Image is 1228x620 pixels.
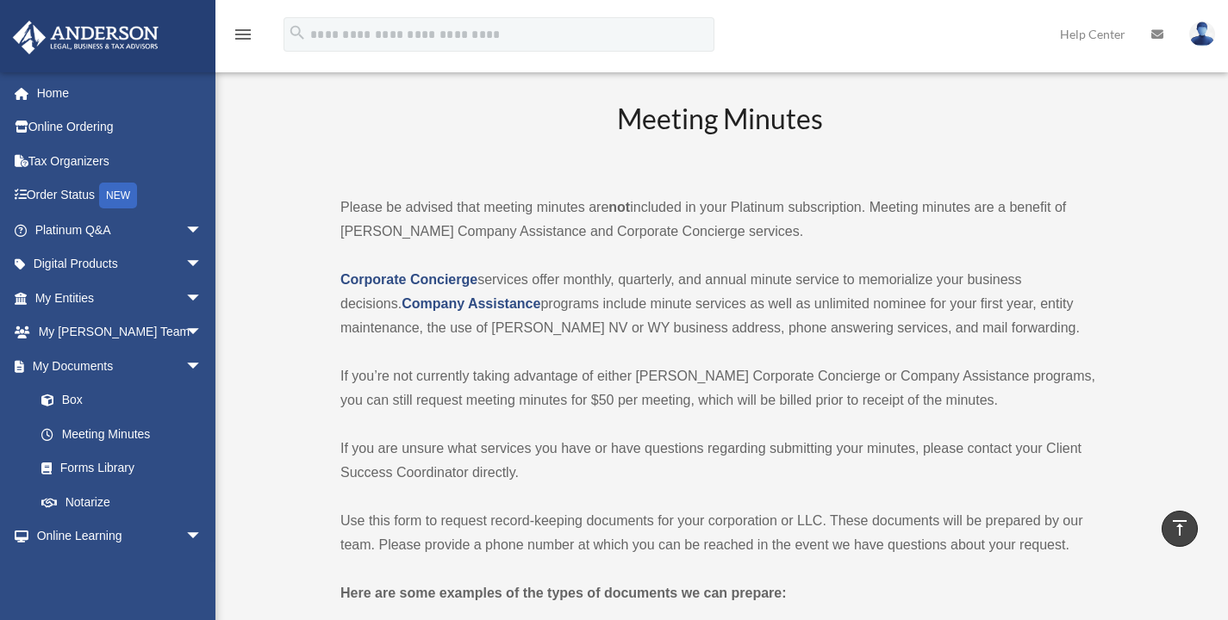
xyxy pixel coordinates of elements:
a: Order StatusNEW [12,178,228,214]
p: services offer monthly, quarterly, and annual minute service to memorialize your business decisio... [340,268,1099,340]
a: Box [24,383,228,418]
a: Tax Organizers [12,144,228,178]
i: vertical_align_top [1169,518,1190,538]
img: Anderson Advisors Platinum Portal [8,21,164,54]
div: NEW [99,183,137,208]
strong: Here are some examples of the types of documents we can prepare: [340,586,787,600]
a: menu [233,30,253,45]
i: search [288,23,307,42]
p: If you are unsure what services you have or have questions regarding submitting your minutes, ple... [340,437,1099,485]
a: Platinum Q&Aarrow_drop_down [12,213,228,247]
a: Home [12,76,228,110]
a: Company Assistance [402,296,540,311]
a: Notarize [24,485,228,519]
a: Online Learningarrow_drop_down [12,519,228,554]
a: Forms Library [24,451,228,486]
a: My Entitiesarrow_drop_down [12,281,228,315]
span: arrow_drop_down [185,247,220,282]
span: arrow_drop_down [185,213,220,248]
span: arrow_drop_down [185,553,220,588]
h2: Meeting Minutes [340,100,1099,171]
img: User Pic [1189,22,1215,46]
a: My [PERSON_NAME] Teamarrow_drop_down [12,315,228,350]
p: Use this form to request record-keeping documents for your corporation or LLC. These documents wi... [340,509,1099,557]
span: arrow_drop_down [185,281,220,316]
a: Online Ordering [12,110,228,145]
a: My Documentsarrow_drop_down [12,349,228,383]
a: Meeting Minutes [24,417,220,451]
a: vertical_align_top [1162,511,1198,547]
p: Please be advised that meeting minutes are included in your Platinum subscription. Meeting minute... [340,195,1099,244]
span: arrow_drop_down [185,519,220,555]
a: Billingarrow_drop_down [12,553,228,587]
span: arrow_drop_down [185,349,220,384]
a: Corporate Concierge [340,272,477,287]
span: arrow_drop_down [185,315,220,350]
a: Digital Productsarrow_drop_down [12,247,228,282]
i: menu [233,24,253,45]
strong: not [608,200,630,214]
p: If you’re not currently taking advantage of either [PERSON_NAME] Corporate Concierge or Company A... [340,364,1099,412]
